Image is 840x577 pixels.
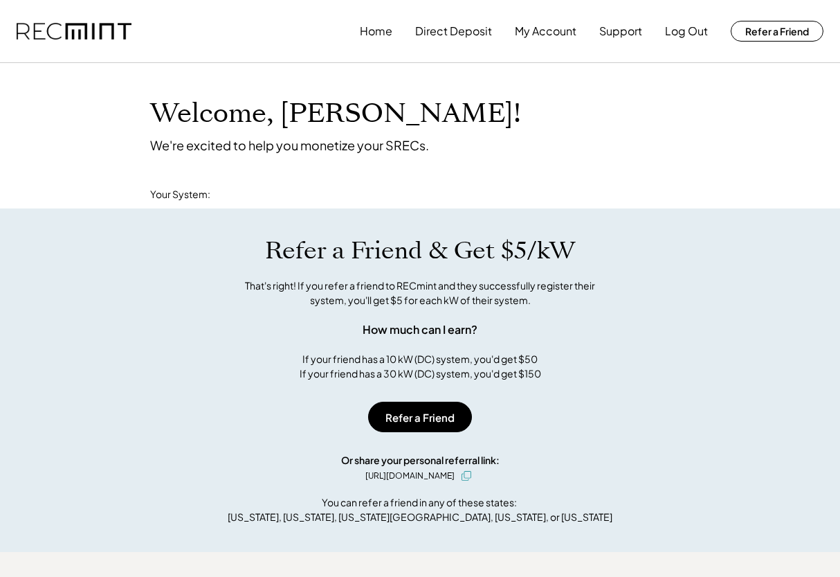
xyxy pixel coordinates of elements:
div: If your friend has a 10 kW (DC) system, you'd get $50 If your friend has a 30 kW (DC) system, you... [300,352,541,381]
h1: Welcome, [PERSON_NAME]! [150,98,521,130]
div: You can refer a friend in any of these states: [US_STATE], [US_STATE], [US_STATE][GEOGRAPHIC_DATA... [228,495,612,524]
div: We're excited to help you monetize your SRECs. [150,137,429,153]
button: Log Out [665,17,708,45]
button: Direct Deposit [415,17,492,45]
button: Support [599,17,642,45]
button: Refer a Friend [731,21,823,42]
button: Home [360,17,392,45]
div: Your System: [150,188,210,202]
button: Refer a Friend [368,402,472,432]
button: click to copy [458,468,475,484]
h1: Refer a Friend & Get $5/kW [265,236,575,265]
button: My Account [515,17,576,45]
div: Or share your personal referral link: [341,453,500,468]
div: That's right! If you refer a friend to RECmint and they successfully register their system, you'l... [230,278,610,308]
div: [URL][DOMAIN_NAME] [365,470,455,482]
img: recmint-logotype%403x.png [17,23,131,40]
div: How much can I earn? [363,321,477,338]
